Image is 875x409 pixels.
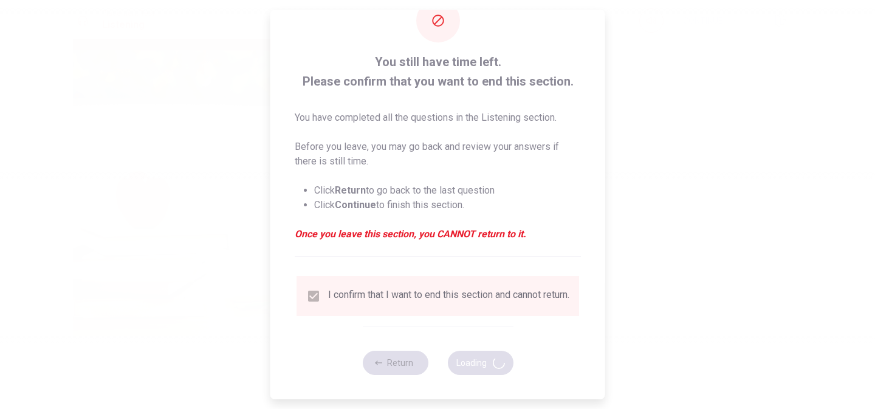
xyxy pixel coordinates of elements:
[328,289,569,303] div: I confirm that I want to end this section and cannot return.
[295,110,581,125] p: You have completed all the questions in the Listening section.
[335,184,366,196] strong: Return
[314,198,581,212] li: Click to finish this section.
[335,199,376,211] strong: Continue
[295,140,581,169] p: Before you leave, you may go back and review your answers if there is still time.
[314,183,581,198] li: Click to go back to the last question
[295,52,581,91] span: You still have time left. Please confirm that you want to end this section.
[295,227,581,242] em: Once you leave this section, you CANNOT return to it.
[362,351,428,375] button: Return
[447,351,513,375] button: Loading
